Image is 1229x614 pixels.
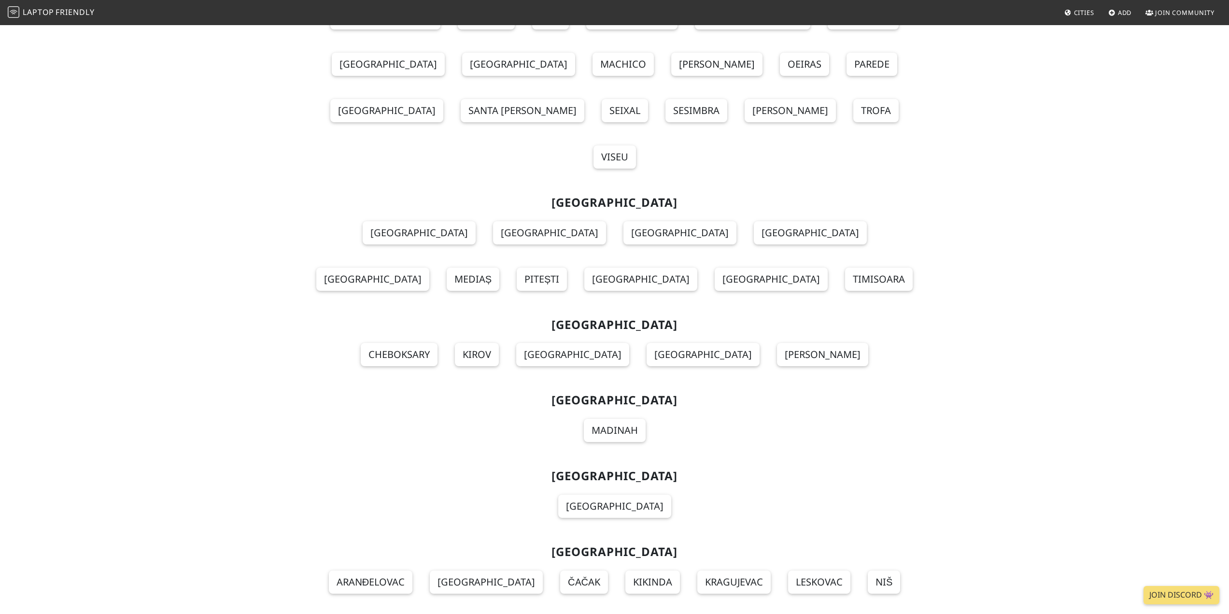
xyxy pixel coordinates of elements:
a: Čačak [560,571,608,594]
a: [GEOGRAPHIC_DATA] [647,343,760,366]
a: Kikinda [625,571,680,594]
h2: [GEOGRAPHIC_DATA] [302,393,928,407]
a: Mediaș [447,268,499,291]
span: Join Community [1155,8,1215,17]
a: [GEOGRAPHIC_DATA] [623,221,736,244]
a: Trofa [853,99,899,122]
a: [GEOGRAPHIC_DATA] [516,343,629,366]
h2: [GEOGRAPHIC_DATA] [302,545,928,559]
h2: [GEOGRAPHIC_DATA] [302,196,928,210]
a: [GEOGRAPHIC_DATA] [558,495,671,518]
a: [GEOGRAPHIC_DATA] [584,268,697,291]
a: [GEOGRAPHIC_DATA] [754,221,867,244]
a: [GEOGRAPHIC_DATA] [493,221,606,244]
h2: [GEOGRAPHIC_DATA] [302,318,928,332]
a: Add [1104,4,1136,21]
span: Add [1118,8,1132,17]
a: Leskovac [788,571,850,594]
h2: [GEOGRAPHIC_DATA] [302,469,928,483]
a: Cheboksary [361,343,438,366]
a: [GEOGRAPHIC_DATA] [430,571,543,594]
a: Niš [868,571,900,594]
a: Seixal [602,99,648,122]
a: Kragujevac [697,571,771,594]
a: Machico [593,53,654,76]
a: LaptopFriendly LaptopFriendly [8,4,95,21]
a: Oeiras [780,53,829,76]
a: Join Community [1142,4,1218,21]
span: Laptop [23,7,54,17]
img: LaptopFriendly [8,6,19,18]
span: Friendly [56,7,94,17]
a: [GEOGRAPHIC_DATA] [316,268,429,291]
a: Parede [847,53,897,76]
a: [PERSON_NAME] [745,99,836,122]
a: [GEOGRAPHIC_DATA] [715,268,828,291]
a: Sesimbra [665,99,727,122]
a: Pitești [517,268,567,291]
a: [PERSON_NAME] [671,53,763,76]
a: [GEOGRAPHIC_DATA] [332,53,445,76]
span: Cities [1074,8,1094,17]
a: [GEOGRAPHIC_DATA] [363,221,476,244]
a: Viseu [593,145,636,169]
a: [GEOGRAPHIC_DATA] [462,53,575,76]
a: Kirov [455,343,499,366]
a: Cities [1060,4,1098,21]
a: [GEOGRAPHIC_DATA] [330,99,443,122]
a: Santa [PERSON_NAME] [461,99,584,122]
a: [PERSON_NAME] [777,343,868,366]
a: Aranđelovac [329,571,412,594]
a: Timisoara [845,268,913,291]
a: Madinah [584,419,646,442]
